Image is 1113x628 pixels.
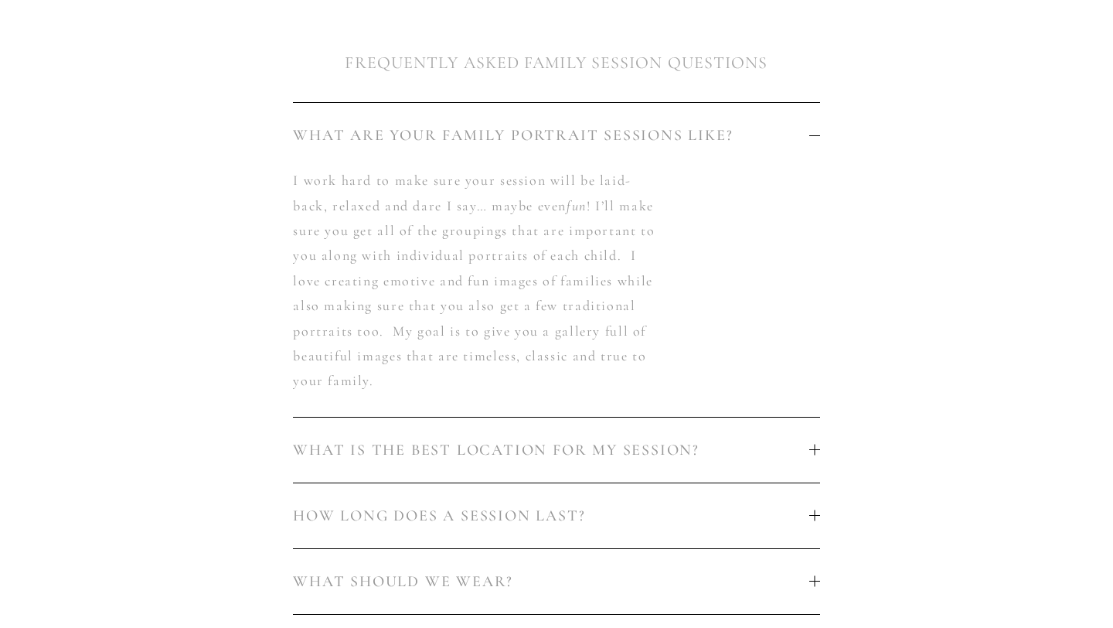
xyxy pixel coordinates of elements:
button: WHAT ARE YOUR FAMILY PORTRAIT SESSIONS LIKE? [293,103,819,168]
p: I work hard to make sure your session will be laid-back, relaxed and dare I say… maybe even ! I’l... [293,168,662,394]
h2: FREQUENTLY ASKED FAMILY SESSION QUESTIONS [17,50,1097,76]
div: WHAT ARE YOUR FAMILY PORTRAIT SESSIONS LIKE? [293,168,819,417]
span: HOW LONG DOES A SESSION LAST? [293,507,808,525]
span: WHAT SHOULD WE WEAR? [293,572,808,591]
span: WHAT IS THE BEST LOCATION FOR MY SESSION? [293,441,808,459]
span: WHAT ARE YOUR FAMILY PORTRAIT SESSIONS LIKE? [293,126,808,145]
button: WHAT IS THE BEST LOCATION FOR MY SESSION? [293,418,819,483]
button: HOW LONG DOES A SESSION LAST? [293,483,819,548]
button: WHAT SHOULD WE WEAR? [293,549,819,614]
em: fun [567,197,587,214]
